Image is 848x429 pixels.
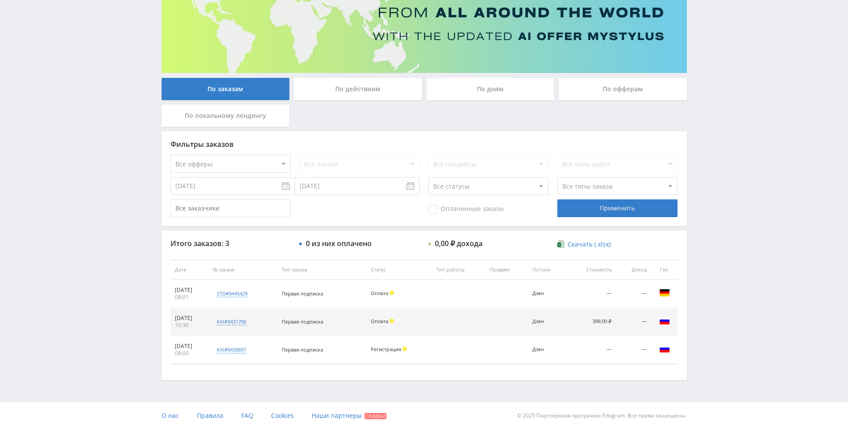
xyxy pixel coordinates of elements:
[170,140,678,148] div: Фильтры заказов
[371,290,388,296] span: Оплата
[312,402,386,429] a: Наши партнеры Скидки
[241,402,253,429] a: FAQ
[567,336,617,364] td: —
[162,411,179,420] span: О нас
[175,315,204,322] div: [DATE]
[170,239,291,247] div: Итого заказов: 3
[616,308,651,336] td: —
[366,260,431,280] th: Статус
[271,402,294,429] a: Cookies
[371,346,401,352] span: Регистрация
[559,78,687,100] div: По офферам
[659,344,670,354] img: rus.png
[651,260,678,280] th: Гео
[277,260,366,280] th: Тип заказа
[312,411,362,420] span: Наши партнеры
[557,199,678,217] div: Применить
[428,402,686,429] div: © 2025 Партнёрская программа Edugram. Все права защищены.
[567,308,617,336] td: 399,00 ₽
[197,411,223,420] span: Правила
[568,241,611,248] span: Скачать (.xlsx)
[162,402,179,429] a: О нас
[170,260,209,280] th: Дата
[428,205,504,214] span: Оплаченные заказы
[175,287,204,294] div: [DATE]
[659,287,670,298] img: deu.png
[435,239,483,247] div: 0,00 ₽ дохода
[282,318,323,325] span: Первая подписка
[162,78,290,100] div: По заказам
[282,290,323,297] span: Первая подписка
[217,346,246,353] div: kai#9430697
[294,78,422,100] div: По действиям
[175,294,204,301] div: 08:01
[390,319,394,323] span: Холд
[208,260,277,280] th: № заказа
[371,318,388,324] span: Оплата
[390,291,394,295] span: Холд
[402,347,407,351] span: Холд
[175,350,204,357] div: 08:00
[432,260,485,280] th: Тип работы
[282,346,323,353] span: Первая подписка
[485,260,528,280] th: Предмет
[557,240,611,249] a: Скачать (.xlsx)
[175,343,204,350] div: [DATE]
[217,318,246,325] div: kai#9431706
[175,322,204,329] div: 10:30
[557,239,565,248] img: xlsx
[567,260,617,280] th: Стоимость
[528,260,567,280] th: Потоки
[532,347,562,352] div: Дзен
[365,413,386,419] span: Скидки
[616,280,651,308] td: —
[532,319,562,324] div: Дзен
[616,336,651,364] td: —
[426,78,555,100] div: По дням
[217,290,248,297] div: std#9445429
[241,411,253,420] span: FAQ
[197,402,223,429] a: Правила
[170,199,291,217] input: Все заказчики
[616,260,651,280] th: Доход
[567,280,617,308] td: —
[306,239,372,247] div: 0 из них оплачено
[271,411,294,420] span: Cookies
[659,316,670,326] img: rus.png
[532,291,562,296] div: Дзен
[162,105,290,127] div: По локальному лендингу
